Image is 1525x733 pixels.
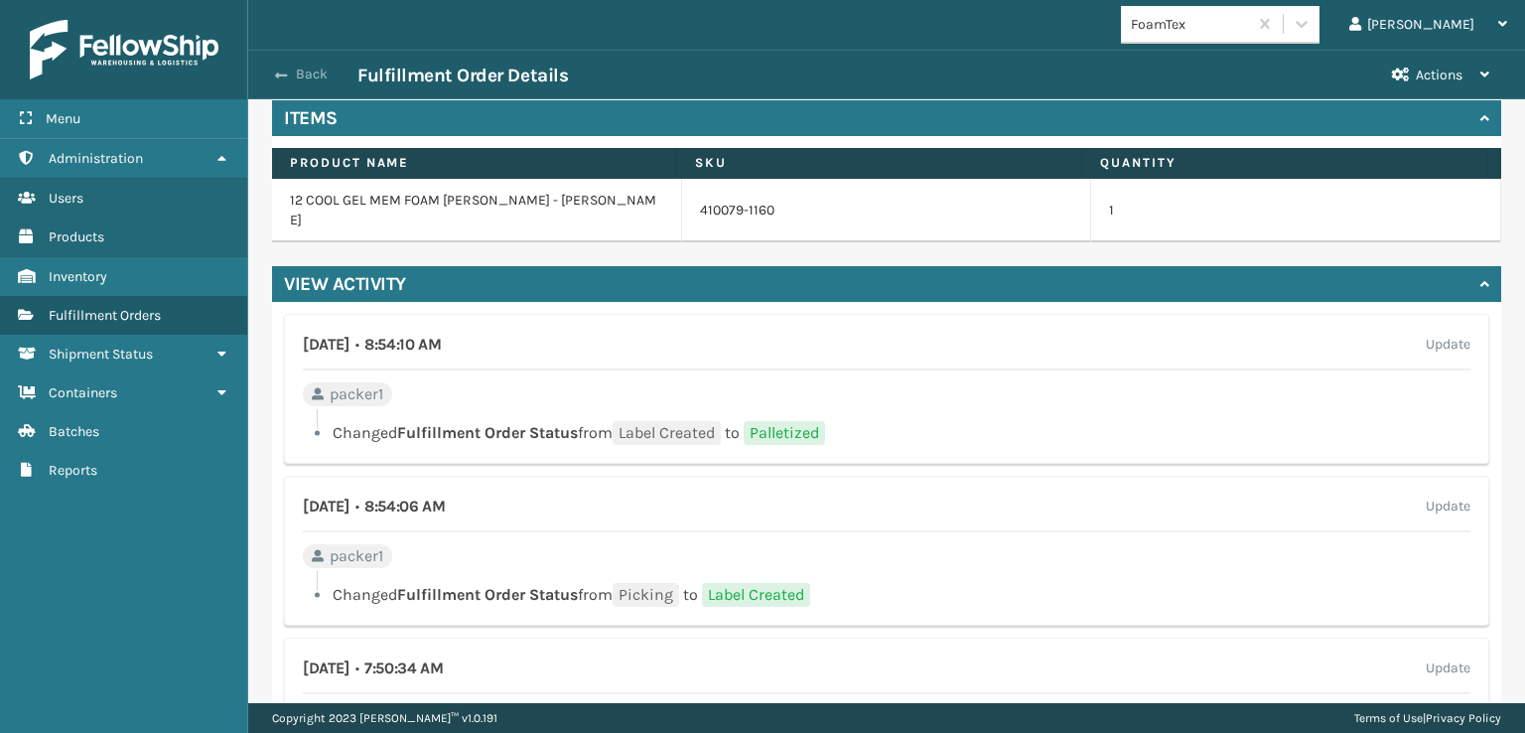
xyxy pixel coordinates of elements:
h4: View Activity [284,272,406,296]
h4: [DATE] 8:54:06 AM [303,495,445,518]
a: 410079-1160 [700,201,774,220]
h4: Items [284,106,338,130]
span: Administration [49,150,143,167]
span: Reports [49,462,97,479]
button: Back [266,66,357,83]
span: packer1 [330,382,383,406]
span: Batches [49,423,99,440]
span: Palletized [744,421,825,445]
a: Terms of Use [1354,711,1423,725]
span: Containers [49,384,117,401]
span: Label Created [613,421,721,445]
h4: [DATE] 8:54:10 AM [303,333,441,357]
label: Product Name [290,154,658,172]
span: Products [49,228,104,245]
label: Update [1426,657,1470,680]
label: Update [1426,333,1470,357]
li: Changed from to [303,583,1470,607]
span: Picking [613,583,679,607]
span: Label Created [702,583,810,607]
span: • [355,498,359,515]
span: • [355,660,359,677]
div: | [1354,703,1501,733]
span: Users [49,190,83,207]
span: Actions [1416,67,1462,83]
span: Fulfillment Order Status [397,423,578,442]
span: packer1 [330,544,383,568]
h4: [DATE] 7:50:34 AM [303,657,443,680]
img: logo [30,20,218,79]
button: Actions [1374,51,1507,99]
label: Update [1426,495,1470,518]
span: Inventory [49,268,107,285]
div: FoamTex [1131,14,1249,35]
label: SKU [695,154,1063,172]
li: Changed from to [303,421,1470,445]
span: Menu [46,110,80,127]
td: 1 [1091,179,1501,242]
span: Shipment Status [49,346,153,363]
td: 12 COOL GEL MEM FOAM [PERSON_NAME] - [PERSON_NAME] [272,179,682,242]
span: Fulfillment Order Status [397,585,578,604]
label: Quantity [1100,154,1468,172]
h3: Fulfillment Order Details [357,64,568,87]
a: Privacy Policy [1426,711,1501,725]
span: Fulfillment Orders [49,307,161,324]
p: Copyright 2023 [PERSON_NAME]™ v 1.0.191 [272,703,497,733]
span: • [355,336,359,354]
